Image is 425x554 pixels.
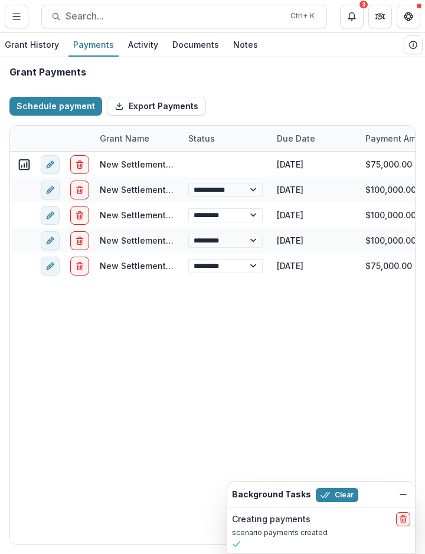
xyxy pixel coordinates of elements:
[68,34,119,57] a: Payments
[288,9,317,22] div: Ctrl + K
[100,235,344,245] a: New Settlement (*The Crenulated Co)/100000/07-01-2024
[5,5,28,28] button: Toggle Menu
[232,514,310,525] h2: Creating payments
[41,257,60,276] button: edit
[100,159,344,169] a: New Settlement (*The Crenulated Co)/100000/07-01-2024
[41,206,60,225] button: edit
[93,132,156,145] div: Grant Name
[368,5,392,28] button: Partners
[340,5,364,28] button: Notifications
[107,97,206,116] button: Export Payments
[9,67,86,78] h2: Grant Payments
[270,177,358,202] div: [DATE]
[100,210,344,220] a: New Settlement (*The Crenulated Co)/100000/07-01-2024
[316,488,358,502] button: Clear
[17,158,31,172] button: view-scenario
[270,126,358,151] div: Due Date
[270,132,322,145] div: Due Date
[123,36,163,53] div: Activity
[93,126,181,151] div: Grant Name
[270,253,358,278] div: [DATE]
[41,5,327,28] button: Search...
[181,132,222,145] div: Status
[270,152,358,177] div: [DATE]
[228,34,263,57] a: Notes
[100,261,344,271] a: New Settlement (*The Crenulated Co)/100000/07-01-2024
[100,185,344,195] a: New Settlement (*The Crenulated Co)/100000/07-01-2024
[168,34,224,57] a: Documents
[41,181,60,199] button: edit
[41,231,60,250] button: edit
[70,206,89,225] button: delete
[123,34,163,57] a: Activity
[181,126,270,151] div: Status
[270,228,358,253] div: [DATE]
[68,36,119,53] div: Payments
[168,36,224,53] div: Documents
[359,1,368,9] div: 3
[41,155,60,174] button: edit
[232,527,410,538] p: scenario payments created
[232,490,311,500] h2: Background Tasks
[66,11,283,22] span: Search...
[70,181,89,199] button: delete
[404,35,423,54] button: View Grantee Details
[228,36,263,53] div: Notes
[270,202,358,228] div: [DATE]
[70,231,89,250] button: delete
[397,5,420,28] button: Get Help
[70,155,89,174] button: delete
[70,257,89,276] button: delete
[396,512,410,526] button: delete
[396,487,410,501] button: Dismiss
[9,97,102,116] button: Schedule payment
